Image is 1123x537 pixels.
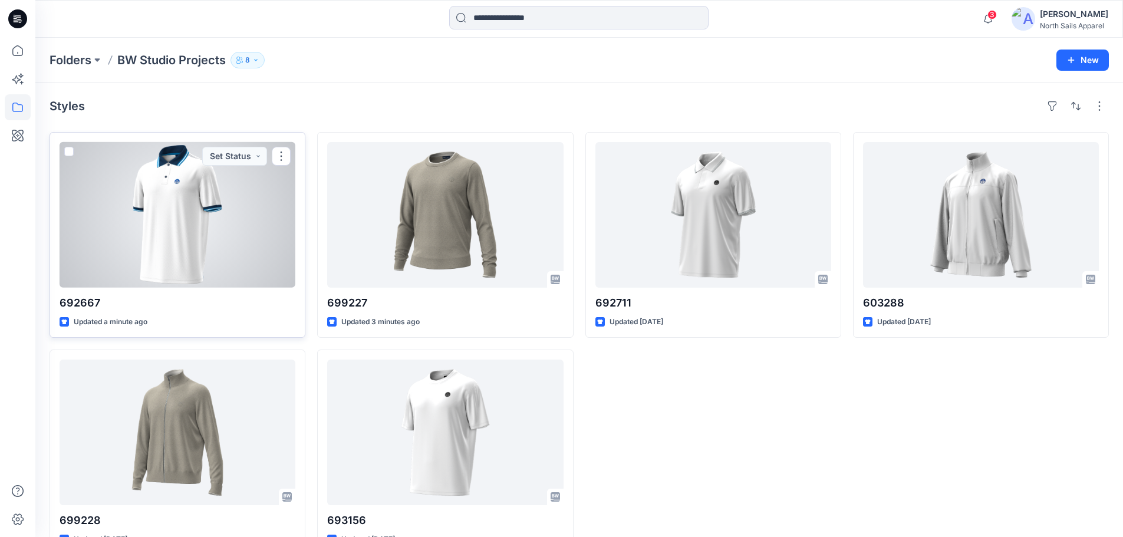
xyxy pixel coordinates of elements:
a: Folders [50,52,91,68]
div: [PERSON_NAME] [1040,7,1108,21]
span: 3 [987,10,997,19]
div: North Sails Apparel [1040,21,1108,30]
button: 8 [230,52,265,68]
p: 693156 [327,512,563,529]
a: 699227 [327,142,563,288]
p: 699228 [60,512,295,529]
p: Updated [DATE] [610,316,663,328]
button: New [1056,50,1109,71]
a: 692711 [595,142,831,288]
p: Updated [DATE] [877,316,931,328]
p: 692711 [595,295,831,311]
h4: Styles [50,99,85,113]
p: BW Studio Projects [117,52,226,68]
a: 699228 [60,360,295,505]
p: 8 [245,54,250,67]
p: 699227 [327,295,563,311]
p: Updated 3 minutes ago [341,316,420,328]
a: 692667 [60,142,295,288]
p: 603288 [863,295,1099,311]
a: 603288 [863,142,1099,288]
a: 693156 [327,360,563,505]
p: Updated a minute ago [74,316,147,328]
p: 692667 [60,295,295,311]
img: avatar [1012,7,1035,31]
